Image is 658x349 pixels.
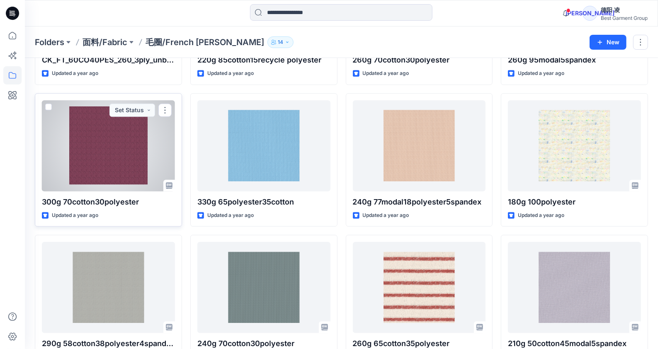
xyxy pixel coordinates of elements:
[197,54,330,66] p: 220g 85cotton15recycle polyester
[363,69,409,78] p: Updated a year ago
[83,36,127,48] a: 面料/Fabric
[508,100,641,191] a: 180g 100polyester
[518,69,564,78] p: Updated a year ago
[197,100,330,191] a: 330g 65polyester35cotton
[353,100,486,191] a: 240g 77modal18polyester5spandex
[508,54,641,66] p: 260g 95modal5spandex
[197,242,330,333] a: 240g 70cotton30polyester
[52,69,98,78] p: Updated a year ago
[278,38,283,47] p: 14
[508,196,641,208] p: 180g 100polyester
[353,242,486,333] a: 260g 65cotton35polyester
[353,196,486,208] p: 240g 77modal18polyester5spandex
[197,196,330,208] p: 330g 65polyester35cotton
[518,211,564,220] p: Updated a year ago
[146,36,264,48] p: 毛圈/French [PERSON_NAME]
[42,196,175,208] p: 300g 70cotton30polyester
[353,54,486,66] p: 260g 70cotton30polyester
[508,242,641,333] a: 210g 50cotton45modal5spandex
[52,211,98,220] p: Updated a year ago
[42,242,175,333] a: 290g 58cotton38polyester4spandex
[363,211,409,220] p: Updated a year ago
[35,36,64,48] a: Folders
[207,69,254,78] p: Updated a year ago
[42,54,175,66] p: CK_FT_60CO40PES_260_3ply_unbrushed
[601,15,648,21] div: Best Garment Group
[601,5,648,15] div: 德阳 凌
[583,6,597,21] div: [PERSON_NAME]
[42,100,175,191] a: 300g 70cotton30polyester
[267,36,294,48] button: 14
[590,35,626,50] button: New
[207,211,254,220] p: Updated a year ago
